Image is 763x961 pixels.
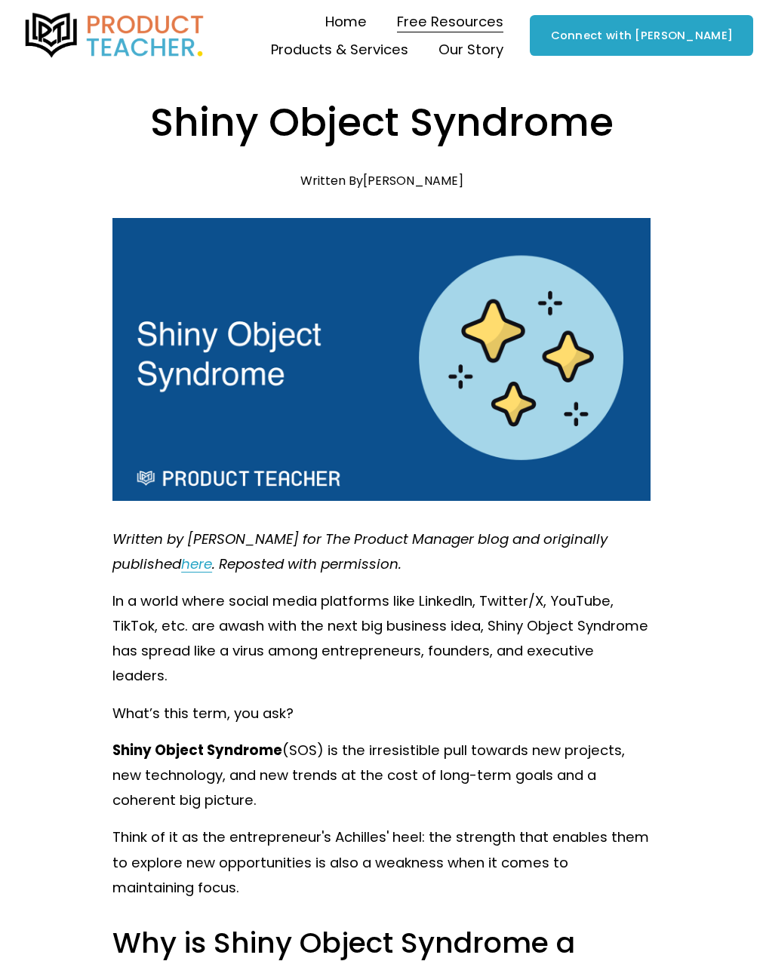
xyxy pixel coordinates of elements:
[363,172,463,189] a: [PERSON_NAME]
[112,588,651,689] p: In a world where social media platforms like LinkedIn, Twitter/X, YouTube, TikTok, etc. are awash...
[271,35,408,63] a: folder dropdown
[438,37,503,62] span: Our Story
[438,35,503,63] a: folder dropdown
[23,13,207,58] img: Product Teacher
[112,701,651,726] p: What’s this term, you ask?
[181,554,212,573] a: here
[325,8,367,35] a: Home
[271,37,408,62] span: Products & Services
[212,554,401,573] em: . Reposted with permission.
[112,94,651,149] h1: Shiny Object Syndrome
[112,824,651,900] p: Think of it as the entrepreneur's Achilles' heel: the strength that enables them to explore new o...
[397,8,503,35] a: folder dropdown
[300,173,463,188] div: Written By
[530,15,753,57] a: Connect with [PERSON_NAME]
[112,738,651,813] p: (SOS) is the irresistible pull towards new projects, new technology, and new trends at the cost o...
[112,741,282,760] strong: Shiny Object Syndrome
[112,530,611,573] em: Written by [PERSON_NAME] for The Product Manager blog and originally published
[397,9,503,34] span: Free Resources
